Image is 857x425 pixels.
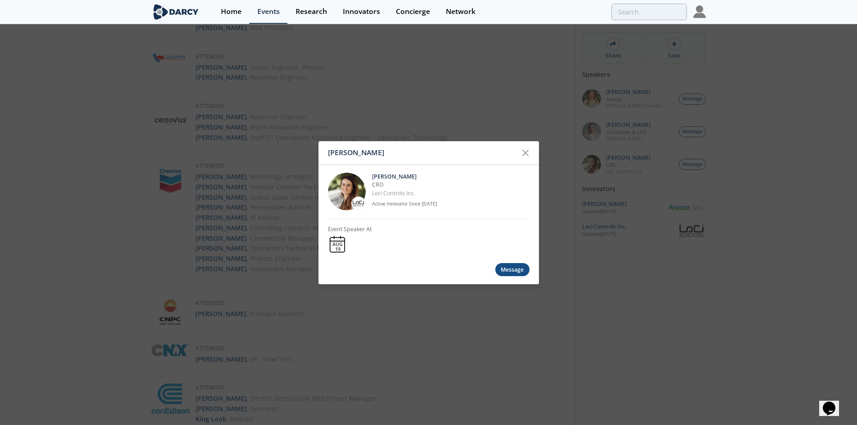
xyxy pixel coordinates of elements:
p: CRO [372,181,529,189]
div: Network [446,8,476,15]
div: Innovators [343,8,380,15]
img: logo-wide.svg [152,4,201,20]
input: Advanced Search [611,4,687,20]
a: Loci Controls Inc. [372,189,415,197]
p: Event Speaker At [328,225,372,233]
p: Active Innovator Since [DATE] [372,201,529,208]
div: [PERSON_NAME] [328,144,517,161]
img: 737ad19b-6c50-4cdf-92c7-29f5966a019e [328,173,366,210]
div: 19 [332,247,343,252]
div: AUG [332,242,343,247]
p: [PERSON_NAME] [372,173,529,181]
div: Home [221,8,242,15]
div: Research [296,8,327,15]
div: Concierge [396,8,430,15]
div: Events [257,8,280,15]
img: Profile [693,5,706,18]
div: Message [495,263,529,276]
img: Loci Controls Inc. [352,200,365,207]
a: AUG 19 [328,235,347,254]
iframe: chat widget [819,389,848,416]
img: calendar-blank.svg [328,235,347,254]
